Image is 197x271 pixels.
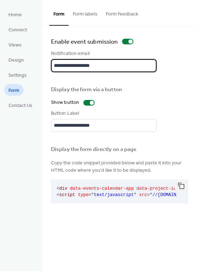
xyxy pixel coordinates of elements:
a: Contact Us [4,99,37,111]
span: Views [8,42,21,49]
span: Settings [8,72,27,79]
a: Connect [4,24,31,35]
a: Settings [4,69,31,81]
span: " [91,193,94,197]
span: " [134,193,136,197]
a: Views [4,39,26,50]
span: < [57,186,59,191]
div: Notification email [51,50,155,57]
div: Display the form directly on a page [51,146,187,153]
span: = [89,193,91,197]
div: Button Label [51,110,155,117]
span: type [78,193,88,197]
span: = [147,193,150,197]
span: Home [8,11,22,19]
a: Form [4,84,24,96]
span: data-events-calendar-app [70,186,134,191]
a: Design [4,54,28,65]
span: div [59,186,68,191]
span: Design [8,57,24,64]
span: " [150,193,153,197]
span: Contact Us [8,102,32,109]
span: Enable event submission [51,37,118,47]
div: Show button [51,99,79,106]
span: Form [8,87,19,94]
div: Display the form via a button [51,86,155,94]
span: script [59,193,75,197]
span: text/javascript [94,193,134,197]
span: data-project-id [136,186,176,191]
span: < [57,193,59,197]
span: Copy the code snippet provided below and paste it into your HTML code where you'd like it to be d... [51,159,188,174]
a: Home [4,8,26,20]
span: Connect [8,26,27,34]
span: src [139,193,147,197]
